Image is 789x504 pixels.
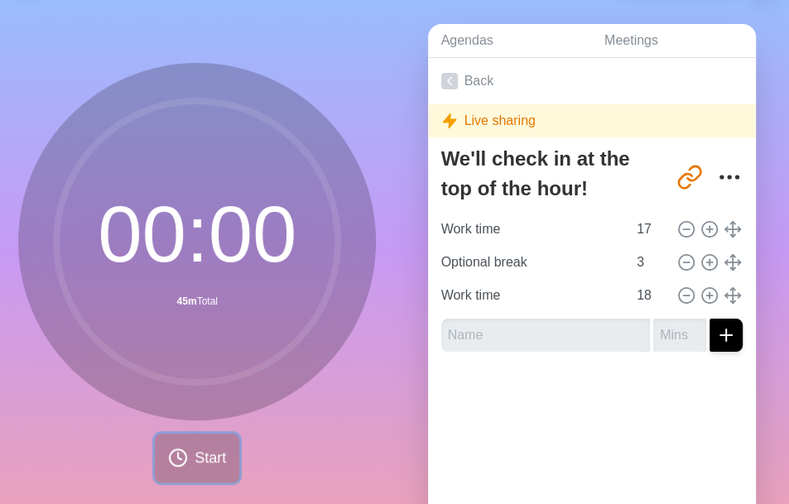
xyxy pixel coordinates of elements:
input: Name [435,213,628,246]
div: Live sharing [428,104,757,137]
button: Share link [673,161,706,194]
input: Mins [630,246,670,279]
input: Name [435,246,628,279]
a: Back [428,58,757,104]
a: Meetings [591,24,756,58]
input: Name [441,319,651,352]
button: More [713,161,746,194]
input: Mins [653,319,706,352]
input: Name [435,279,628,312]
button: Start [155,434,239,482]
input: Mins [630,279,670,312]
span: Start [195,447,226,469]
input: Mins [630,213,670,246]
a: Agendas [428,24,591,58]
